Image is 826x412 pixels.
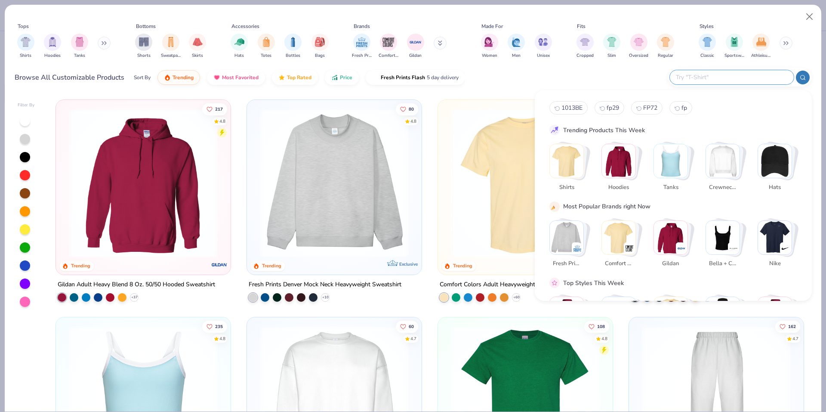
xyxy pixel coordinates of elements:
img: trend_line.gif [551,126,558,134]
button: FP722 [631,101,663,115]
span: Nike [761,260,789,268]
button: filter button [352,34,372,59]
span: Tanks [657,183,685,192]
div: Accessories [231,22,259,30]
button: filter button [699,34,716,59]
button: Stack Card Button Preppy [706,297,745,348]
span: Shirts [553,183,581,192]
span: Regular [658,53,673,59]
span: Exclusive [399,261,418,267]
button: Stack Card Button Tanks [653,144,693,195]
span: Most Favorited [222,74,259,81]
img: Shirts Image [21,37,31,47]
img: Gildan [654,221,687,254]
span: Trending [173,74,194,81]
div: filter for Hats [231,34,248,59]
span: Hoodies [44,53,61,59]
span: + 60 [513,295,519,300]
button: Stack Card Button Athleisure [653,297,693,348]
span: Bottles [286,53,300,59]
span: + 10 [322,295,329,300]
img: Men Image [512,37,521,47]
img: Comfort Colors Image [382,36,395,49]
button: filter button [161,34,181,59]
span: 1013BE [561,104,583,112]
div: Tops [18,22,29,30]
span: Fresh Prints [553,260,581,268]
img: a90f7c54-8796-4cb2-9d6e-4e9644cfe0fe [413,108,570,257]
div: filter for Shorts [135,34,152,59]
span: Cropped [576,53,594,59]
div: Filter By [18,102,35,108]
div: 4.7 [410,335,416,342]
span: Sportswear [724,53,744,59]
img: Hoodies [602,144,635,178]
img: Women Image [484,37,494,47]
button: Top Rated [272,70,318,85]
button: filter button [657,34,674,59]
img: Shirts [550,144,583,178]
button: filter button [189,34,206,59]
div: filter for Slim [603,34,620,59]
span: Tanks [74,53,85,59]
span: Bags [315,53,325,59]
img: Sweatpants Image [166,37,176,47]
button: Stack Card Button Casual [758,297,797,348]
img: Shorts Image [139,37,149,47]
div: filter for Men [508,34,525,59]
img: Nike [758,221,792,254]
img: Gildan logo [211,256,228,273]
span: Fresh Prints [352,53,372,59]
span: 162 [788,324,796,328]
img: 01756b78-01f6-4cc6-8d8a-3c30c1a0c8ac [65,108,222,257]
button: filter button [576,34,594,59]
img: Skirts Image [193,37,203,47]
img: Crewnecks [706,144,740,178]
img: most_fav.gif [213,74,220,81]
span: Crewnecks [709,183,737,192]
div: Styles [700,22,714,30]
button: Like [396,103,418,115]
div: Fresh Prints Denver Mock Neck Heavyweight Sweatshirt [249,279,401,290]
div: filter for Oversized [629,34,648,59]
input: Try "T-Shirt" [675,72,788,82]
img: Hoodies Image [48,37,57,47]
button: 1013BE0 [549,101,588,115]
img: Hats [758,144,792,178]
div: filter for Bags [311,34,329,59]
span: 108 [597,324,605,328]
img: Unisex Image [538,37,548,47]
button: filter button [17,34,34,59]
button: filter button [44,34,61,59]
button: Stack Card Button Fresh Prints [549,220,589,272]
img: Oversized Image [634,37,644,47]
button: filter button [603,34,620,59]
img: f5d85501-0dbb-4ee4-b115-c08fa3845d83 [256,108,413,257]
div: filter for Hoodies [44,34,61,59]
span: Top Rated [287,74,311,81]
span: Fresh Prints Flash [381,74,425,81]
span: FP72 [643,104,657,112]
button: filter button [481,34,498,59]
div: filter for Shirts [17,34,34,59]
span: Unisex [537,53,550,59]
img: Athleisure [654,297,687,331]
img: Fresh Prints [573,244,582,253]
span: Classic [700,53,714,59]
div: 4.8 [220,118,226,124]
img: Nike [781,244,790,253]
div: filter for Unisex [535,34,552,59]
div: filter for Sweatpants [161,34,181,59]
button: filter button [135,34,152,59]
img: TopRated.gif [278,74,285,81]
button: Like [775,320,800,332]
div: filter for Gildan [407,34,424,59]
button: filter button [508,34,525,59]
div: filter for Classic [699,34,716,59]
div: filter for Comfort Colors [379,34,398,59]
img: Gildan [677,244,686,253]
img: Cropped Image [580,37,590,47]
span: Skirts [192,53,203,59]
div: Fits [577,22,586,30]
img: Casual [758,297,792,331]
